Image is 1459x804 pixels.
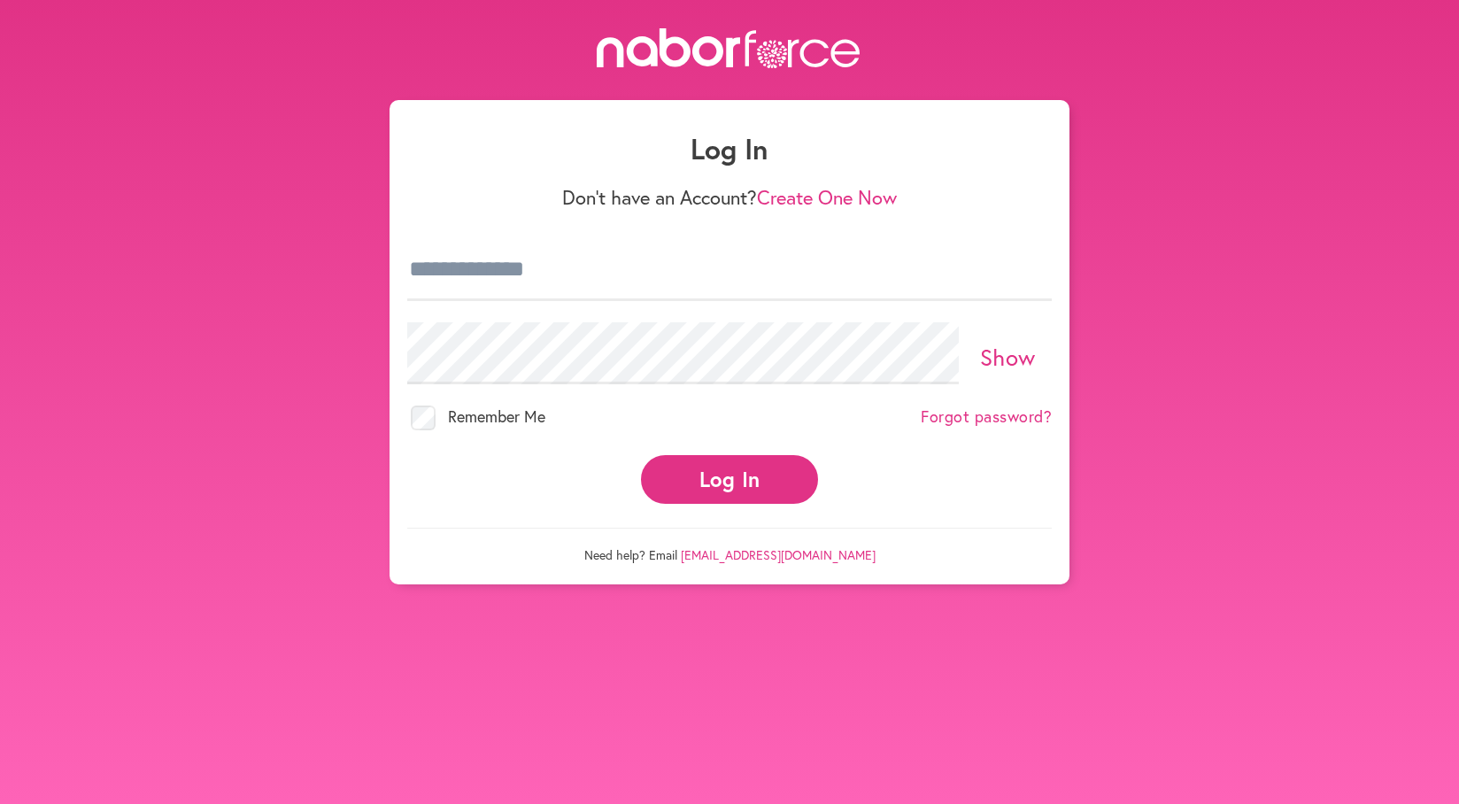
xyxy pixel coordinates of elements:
span: Remember Me [448,406,545,427]
a: Forgot password? [921,407,1052,427]
a: [EMAIL_ADDRESS][DOMAIN_NAME] [681,546,876,563]
p: Don't have an Account? [407,186,1052,209]
a: Show [980,342,1036,372]
a: Create One Now [757,184,897,210]
p: Need help? Email [407,528,1052,563]
button: Log In [641,455,818,504]
h1: Log In [407,132,1052,166]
